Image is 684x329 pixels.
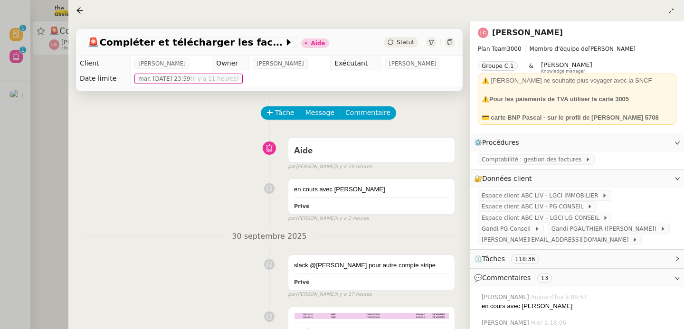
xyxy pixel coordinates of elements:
app-user-label: Knowledge manager [541,61,592,74]
nz-tag: 118:36 [511,254,539,264]
small: [PERSON_NAME] [288,291,372,299]
span: [PERSON_NAME] [256,59,304,68]
span: Tâche [275,107,294,118]
span: Compléter et télécharger les factures [87,38,284,47]
span: mar. [DATE] 23:59 [138,74,238,84]
div: 🔐Données client [470,169,684,188]
span: 🚨 [87,37,99,48]
img: svg [478,28,488,38]
span: Espace client ABC LIV – LGCI LG CONSEIL [482,213,603,223]
span: par [288,163,296,171]
img: uploads%2F1759240483796%2Ff63fcf13-8c39-4963-a9c9-72d6253db0ba%2FCapture%20d%E2%80%99e%CC%81cran%... [294,313,449,319]
span: Espace client ABC LIV - LGCI IMMOBILIER [482,191,602,200]
strong: Pour les paiements de TVA utiliser la carte 3005 [489,95,629,103]
b: Privé [294,203,309,209]
span: (il y a 11 heures) [190,75,239,82]
span: [PERSON_NAME] [478,44,676,54]
span: Gandi PGAUTHIER ([PERSON_NAME]) [551,224,660,234]
span: Données client [482,175,532,182]
span: [PERSON_NAME] [389,59,437,68]
span: [PERSON_NAME][EMAIL_ADDRESS][DOMAIN_NAME] [482,235,632,244]
span: Commentaires [482,274,531,282]
td: Client [76,56,131,71]
span: Aide [294,147,313,155]
span: Aujourd’hui à 08:57 [531,293,589,301]
td: Owner [212,56,249,71]
span: Plan Team [478,46,507,52]
span: Procédures [482,139,519,146]
span: Comptabilité : gestion des factures [482,155,585,164]
div: ⏲️Tâches 118:36 [470,250,684,268]
nz-tag: 13 [537,273,552,283]
span: il y a 17 heures [335,291,372,299]
small: [PERSON_NAME] [288,215,369,223]
span: Hier à 18:06 [531,319,568,327]
span: Tâches [482,255,505,263]
span: il y a 19 heures [335,163,372,171]
small: [PERSON_NAME] [288,163,372,171]
button: Tâche [261,106,300,120]
span: ⏲️ [474,255,547,263]
span: il y a 2 heures [335,215,369,223]
div: 💬Commentaires 13 [470,269,684,287]
b: Privé [294,279,309,285]
span: Gandi PG Conseil [482,224,534,234]
span: [PERSON_NAME] [482,293,531,301]
span: [PERSON_NAME] [541,61,592,68]
nz-tag: Groupe C.1 [478,61,518,71]
span: par [288,215,296,223]
span: 30 septembre 2025 [224,230,314,243]
span: [PERSON_NAME] [482,319,531,327]
div: en cours avec [PERSON_NAME] [294,185,449,194]
div: slack @[PERSON_NAME] pour autre compte stripe [294,261,449,270]
span: 3000 [507,46,522,52]
td: Date limite [76,71,131,86]
span: Membre d'équipe de [530,46,589,52]
div: ⚠️ [PERSON_NAME] ne souhaite plus voyager avec la SNCF [482,76,673,85]
div: ⚙️Procédures [470,133,684,152]
span: Espace client ABC LIV - PG CONSEIL [482,202,587,211]
strong: 💳 carte BNP Pascal - sur le profil de [PERSON_NAME] 5708 [482,114,659,121]
span: par [288,291,296,299]
span: 🔐 [474,173,536,184]
span: & [529,61,533,74]
div: ⚠️ [482,94,673,104]
span: ⚙️ [474,137,523,148]
span: [PERSON_NAME] [138,59,186,68]
span: Commentaire [345,107,390,118]
button: Commentaire [340,106,396,120]
td: Exécutant [331,56,381,71]
span: Statut [397,39,414,46]
a: [PERSON_NAME] [492,28,563,37]
span: Knowledge manager [541,69,585,74]
span: Message [305,107,334,118]
button: Message [300,106,340,120]
span: 💬 [474,274,556,282]
div: Aide [311,40,325,46]
div: en cours avec [PERSON_NAME] [482,301,676,311]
